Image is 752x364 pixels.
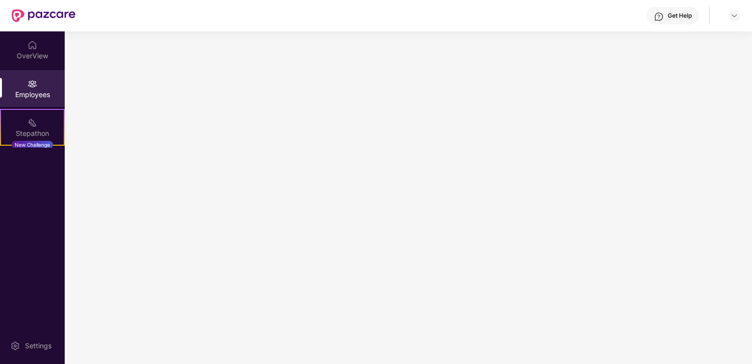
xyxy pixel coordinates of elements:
[12,141,53,149] div: New Challenge
[27,79,37,89] img: svg+xml;base64,PHN2ZyBpZD0iRW1wbG95ZWVzIiB4bWxucz0iaHR0cDovL3d3dy53My5vcmcvMjAwMC9zdmciIHdpZHRoPS...
[12,9,75,22] img: New Pazcare Logo
[27,40,37,50] img: svg+xml;base64,PHN2ZyBpZD0iSG9tZSIgeG1sbnM9Imh0dHA6Ly93d3cudzMub3JnLzIwMDAvc3ZnIiB3aWR0aD0iMjAiIG...
[1,129,64,138] div: Stepathon
[730,12,738,20] img: svg+xml;base64,PHN2ZyBpZD0iRHJvcGRvd24tMzJ4MzIiIHhtbG5zPSJodHRwOi8vd3d3LnczLm9yZy8yMDAwL3N2ZyIgd2...
[22,341,54,351] div: Settings
[27,118,37,128] img: svg+xml;base64,PHN2ZyB4bWxucz0iaHR0cDovL3d3dy53My5vcmcvMjAwMC9zdmciIHdpZHRoPSIyMSIgaGVpZ2h0PSIyMC...
[10,341,20,351] img: svg+xml;base64,PHN2ZyBpZD0iU2V0dGluZy0yMHgyMCIgeG1sbnM9Imh0dHA6Ly93d3cudzMub3JnLzIwMDAvc3ZnIiB3aW...
[668,12,692,20] div: Get Help
[654,12,664,22] img: svg+xml;base64,PHN2ZyBpZD0iSGVscC0zMngzMiIgeG1sbnM9Imh0dHA6Ly93d3cudzMub3JnLzIwMDAvc3ZnIiB3aWR0aD...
